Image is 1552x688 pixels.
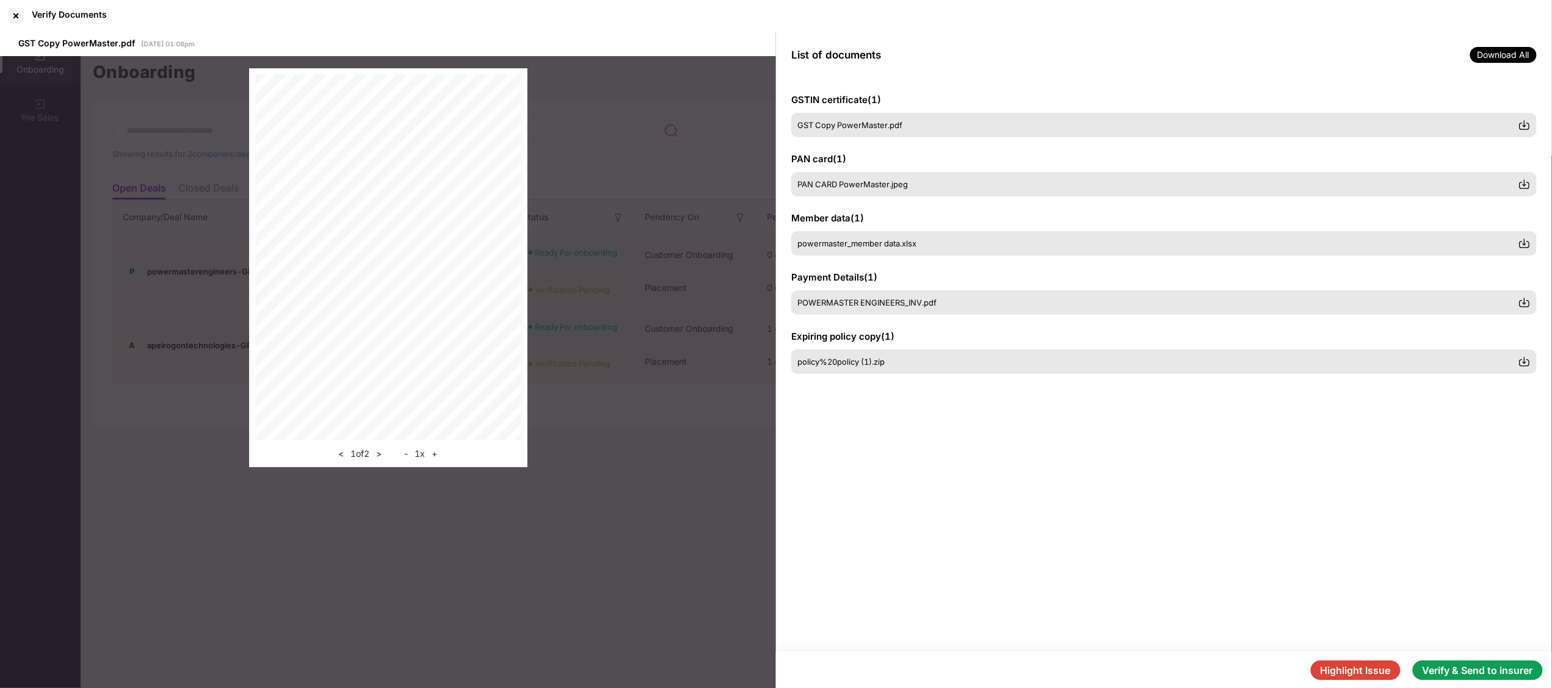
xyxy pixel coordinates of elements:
[18,38,135,48] span: GST Copy PowerMaster.pdf
[1413,661,1543,680] button: Verify & Send to insurer
[791,212,864,224] span: Member data ( 1 )
[401,446,412,461] button: -
[797,120,902,130] span: GST Copy PowerMaster.pdf
[401,446,441,461] div: 1 x
[335,446,348,461] button: <
[1470,47,1537,63] span: Download All
[429,446,441,461] button: +
[797,298,937,307] span: POWERMASTER ENGINEERS_INV.pdf
[1518,237,1531,249] img: svg+xml;base64,PHN2ZyBpZD0iRG93bmxvYWQtMzJ4MzIiIHhtbG5zPSJodHRwOi8vd3d3LnczLm9yZy8yMDAwL3N2ZyIgd2...
[797,238,916,248] span: powermaster_member data.xlsx
[1311,661,1401,680] button: Highlight Issue
[373,446,386,461] button: >
[1518,296,1531,309] img: svg+xml;base64,PHN2ZyBpZD0iRG93bmxvYWQtMzJ4MzIiIHhtbG5zPSJodHRwOi8vd3d3LnczLm9yZy8yMDAwL3N2ZyIgd2...
[335,446,386,461] div: 1 of 2
[1518,119,1531,131] img: svg+xml;base64,PHN2ZyBpZD0iRG93bmxvYWQtMzJ4MzIiIHhtbG5zPSJodHRwOi8vd3d3LnczLm9yZy8yMDAwL3N2ZyIgd2...
[797,179,908,189] span: PAN CARD PowerMaster.jpeg
[1518,356,1531,368] img: svg+xml;base64,PHN2ZyBpZD0iRG93bmxvYWQtMzJ4MzIiIHhtbG5zPSJodHRwOi8vd3d3LnczLm9yZy8yMDAwL3N2ZyIgd2...
[141,40,195,48] span: [DATE] 01:08pm
[797,357,885,367] span: policy%20policy (1).zip
[791,94,881,106] span: GSTIN certificate ( 1 )
[791,331,894,342] span: Expiring policy copy ( 1 )
[32,9,107,20] div: Verify Documents
[791,49,881,61] span: List of documents
[791,153,846,165] span: PAN card ( 1 )
[791,271,877,283] span: Payment Details ( 1 )
[1518,178,1531,190] img: svg+xml;base64,PHN2ZyBpZD0iRG93bmxvYWQtMzJ4MzIiIHhtbG5zPSJodHRwOi8vd3d3LnczLm9yZy8yMDAwL3N2ZyIgd2...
